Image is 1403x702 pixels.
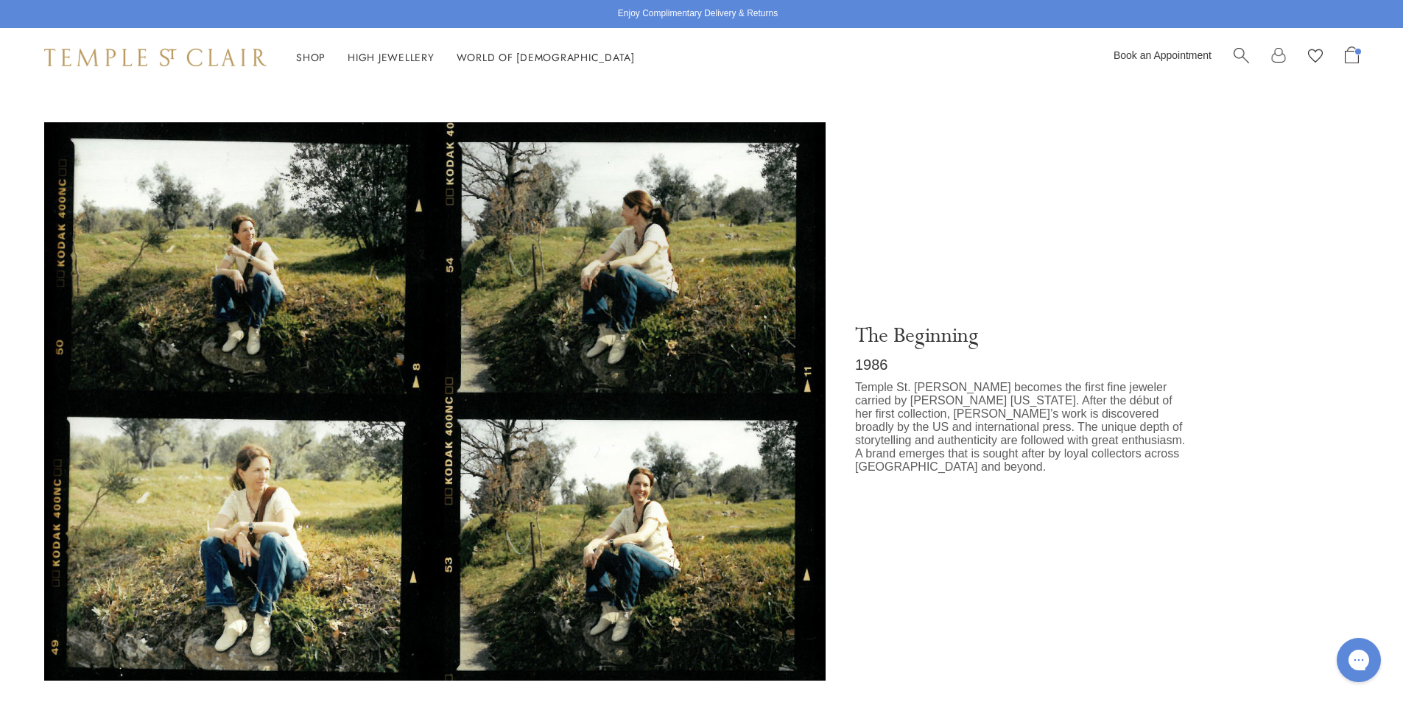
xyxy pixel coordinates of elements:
p: 1986 [855,357,1186,373]
a: Search [1234,46,1249,69]
a: ShopShop [296,50,326,65]
a: Book an Appointment [1114,49,1212,61]
iframe: Gorgias live chat messenger [1329,633,1388,687]
p: Enjoy Complimentary Delivery & Returns [618,7,778,21]
nav: Main navigation [296,49,635,67]
a: Open Shopping Bag [1345,46,1359,69]
p: The Beginning [855,323,1186,349]
a: World of [DEMOGRAPHIC_DATA]World of [DEMOGRAPHIC_DATA] [457,50,635,65]
p: Temple St. [PERSON_NAME] becomes the first fine jeweler carried by [PERSON_NAME] [US_STATE]. Afte... [855,381,1186,474]
a: View Wishlist [1308,46,1323,69]
a: High JewelleryHigh Jewellery [348,50,435,65]
img: Temple St. Clair [44,49,267,66]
